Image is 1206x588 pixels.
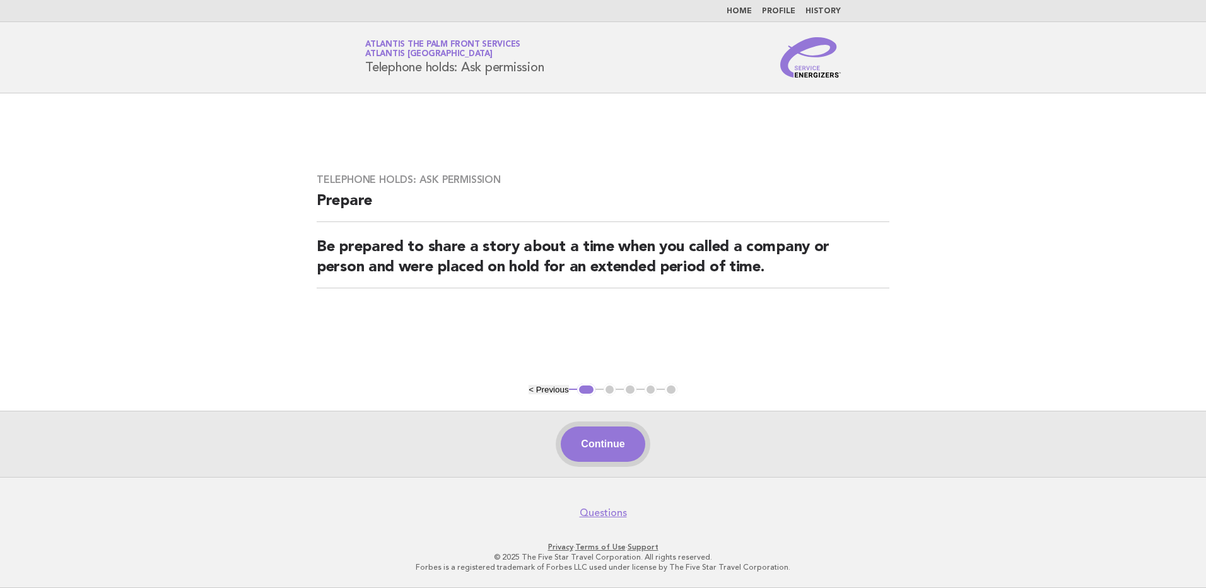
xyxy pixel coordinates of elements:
a: Questions [580,507,627,519]
button: 1 [577,384,595,396]
h3: Telephone holds: Ask permission [317,173,889,186]
h2: Be prepared to share a story about a time when you called a company or person and were placed on ... [317,237,889,288]
h1: Telephone holds: Ask permission [365,41,544,74]
a: Home [727,8,752,15]
img: Service Energizers [780,37,841,78]
a: Atlantis The Palm Front ServicesAtlantis [GEOGRAPHIC_DATA] [365,40,520,58]
button: Continue [561,426,645,462]
h2: Prepare [317,191,889,222]
a: Support [628,543,659,551]
p: Forbes is a registered trademark of Forbes LLC used under license by The Five Star Travel Corpora... [217,562,989,572]
a: History [805,8,841,15]
a: Privacy [548,543,573,551]
a: Terms of Use [575,543,626,551]
p: · · [217,542,989,552]
span: Atlantis [GEOGRAPHIC_DATA] [365,50,493,59]
a: Profile [762,8,795,15]
button: < Previous [529,385,568,394]
p: © 2025 The Five Star Travel Corporation. All rights reserved. [217,552,989,562]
